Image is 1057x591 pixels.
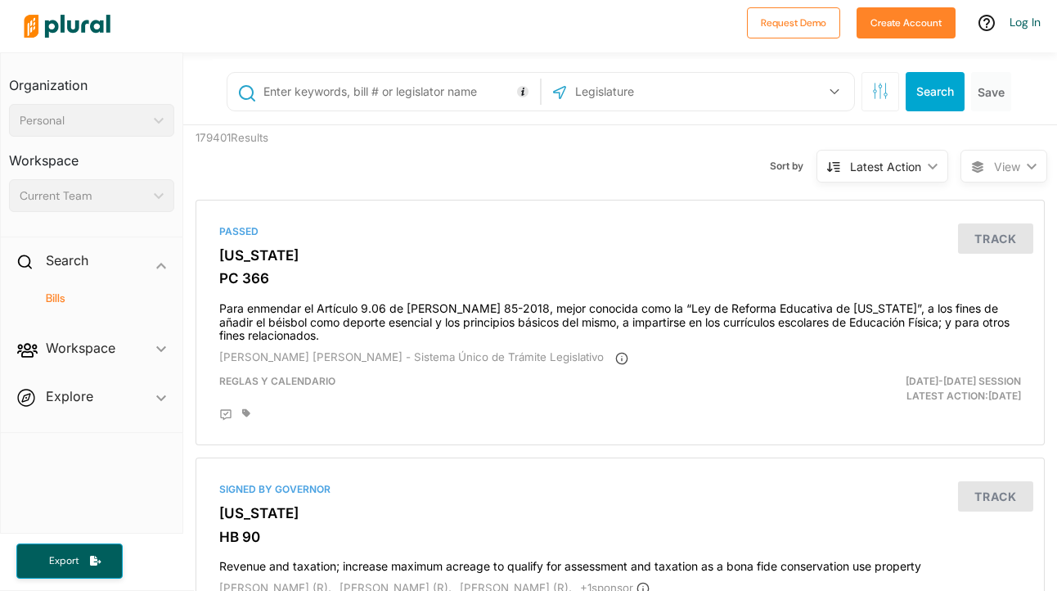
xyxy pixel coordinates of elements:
div: Latest Action [850,158,921,175]
button: Create Account [857,7,956,38]
button: Request Demo [747,7,840,38]
div: Passed [219,224,1021,239]
input: Enter keywords, bill # or legislator name [262,76,536,107]
button: Track [958,223,1033,254]
h3: [US_STATE] [219,505,1021,521]
div: 179401 Results [183,125,402,187]
h4: Revenue and taxation; increase maximum acreage to qualify for assessment and taxation as a bona f... [219,552,1021,574]
div: Add Position Statement [219,408,232,422]
button: Export [16,544,123,579]
span: Reglas y Calendario [219,375,335,387]
h3: Workspace [9,137,174,173]
h3: [US_STATE] [219,247,1021,264]
button: Track [958,481,1033,512]
span: [PERSON_NAME] [PERSON_NAME] - Sistema Único de Trámite Legislativo [219,350,604,363]
h4: Para enmendar el Artículo 9.06 de [PERSON_NAME] 85-2018, mejor conocida como la “Ley de Reforma E... [219,294,1021,343]
span: Search Filters [872,83,888,97]
h3: PC 366 [219,270,1021,286]
a: Create Account [857,13,956,30]
h3: HB 90 [219,529,1021,545]
button: Search [906,72,965,111]
span: Sort by [770,159,816,174]
div: Add tags [242,408,250,418]
div: Signed by Governor [219,482,1021,497]
h2: Search [46,251,88,269]
a: Bills [25,291,166,306]
input: Legislature [573,76,749,107]
div: Current Team [20,187,147,205]
a: Log In [1010,15,1041,29]
div: Tooltip anchor [515,84,530,99]
button: Save [971,72,1011,111]
div: Latest Action: [DATE] [758,374,1033,404]
div: Personal [20,112,147,129]
a: Request Demo [747,13,840,30]
span: Export [38,554,90,568]
span: [DATE]-[DATE] Session [906,375,1021,387]
span: View [994,158,1020,175]
h3: Organization [9,61,174,97]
